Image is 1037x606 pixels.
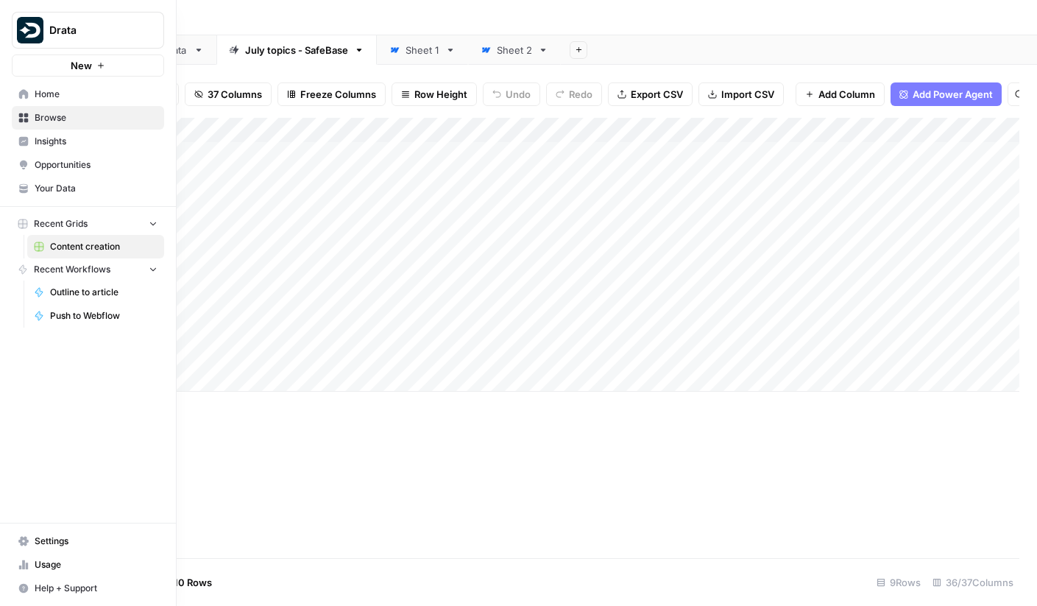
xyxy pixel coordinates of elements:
span: 37 Columns [208,87,262,102]
a: Outline to article [27,281,164,304]
a: Insights [12,130,164,153]
span: Drata [49,23,138,38]
span: Recent Grids [34,217,88,230]
button: Help + Support [12,577,164,600]
span: Help + Support [35,582,158,595]
span: Recent Workflows [34,263,110,276]
button: Undo [483,82,540,106]
button: Row Height [392,82,477,106]
span: New [71,58,92,73]
a: Your Data [12,177,164,200]
span: Undo [506,87,531,102]
span: Your Data [35,182,158,195]
a: Usage [12,553,164,577]
div: Sheet 2 [497,43,532,57]
button: Workspace: Drata [12,12,164,49]
span: Insights [35,135,158,148]
button: Add Column [796,82,885,106]
span: Settings [35,535,158,548]
span: Usage [35,558,158,571]
a: July topics - SafeBase [216,35,377,65]
a: Settings [12,529,164,553]
span: Import CSV [721,87,774,102]
img: Drata Logo [17,17,43,43]
a: Opportunities [12,153,164,177]
button: 37 Columns [185,82,272,106]
span: Opportunities [35,158,158,172]
a: Browse [12,106,164,130]
span: Home [35,88,158,101]
span: Add Column [818,87,875,102]
div: Sheet 1 [406,43,439,57]
a: Content creation [27,235,164,258]
a: Sheet 1 [377,35,468,65]
button: Export CSV [608,82,693,106]
a: Push to Webflow [27,304,164,328]
button: Recent Workflows [12,258,164,281]
button: Add Power Agent [891,82,1002,106]
div: 36/37 Columns [927,571,1019,594]
button: Import CSV [698,82,784,106]
span: Browse [35,111,158,124]
span: Outline to article [50,286,158,299]
span: Row Height [414,87,467,102]
a: Home [12,82,164,106]
button: New [12,54,164,77]
span: Push to Webflow [50,309,158,323]
button: Redo [546,82,602,106]
span: Export CSV [631,87,683,102]
span: Freeze Columns [300,87,376,102]
span: Add 10 Rows [153,575,212,590]
div: 9 Rows [871,571,927,594]
span: Add Power Agent [913,87,993,102]
a: Sheet 2 [468,35,561,65]
div: July topics - SafeBase [245,43,348,57]
span: Redo [569,87,592,102]
span: Content creation [50,240,158,253]
button: Freeze Columns [277,82,386,106]
button: Recent Grids [12,213,164,235]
